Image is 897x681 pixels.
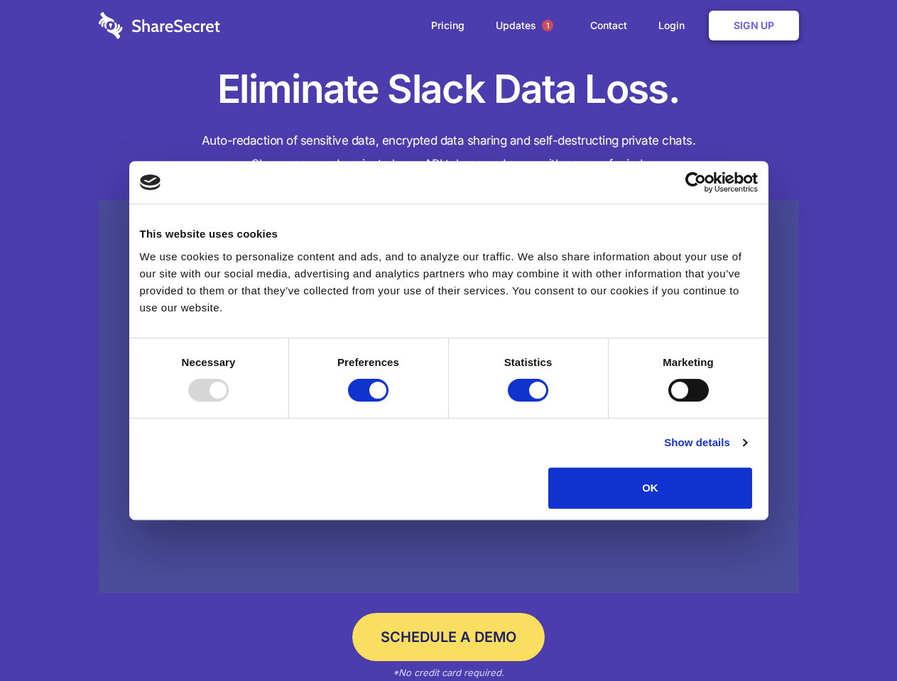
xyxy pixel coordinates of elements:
div: We use cookies to personalize content and ads, and to analyze our traffic. We also share informat... [140,248,758,316]
a: Pricing [417,4,479,48]
button: OK [548,467,752,509]
img: logo [140,175,161,190]
span: 1 [542,20,553,31]
a: Login [644,4,706,48]
strong: Statistics [504,356,553,368]
em: *No credit card required. [393,667,504,678]
img: logo-wordmark-white-trans-d4663122ce5f474addd5e946df7df03e33cb6a1c49d2221995e7729f52c070b2.svg [99,12,220,39]
a: Usercentrics Cookiebot - opens in a new window [634,172,758,193]
a: Wistia video thumbnail [99,200,799,594]
div: This website uses cookies [140,226,758,243]
h1: Eliminate Slack Data Loss. [99,64,799,115]
strong: Marketing [663,356,714,368]
a: Contact [576,4,641,48]
h4: Auto-redaction of sensitive data, encrypted data sharing and self-destructing private chats. Shar... [99,129,799,176]
a: Sign Up [709,11,799,40]
strong: Preferences [337,356,399,368]
a: Show details [664,434,746,451]
strong: Necessary [182,356,236,368]
a: Schedule a Demo [352,613,545,661]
